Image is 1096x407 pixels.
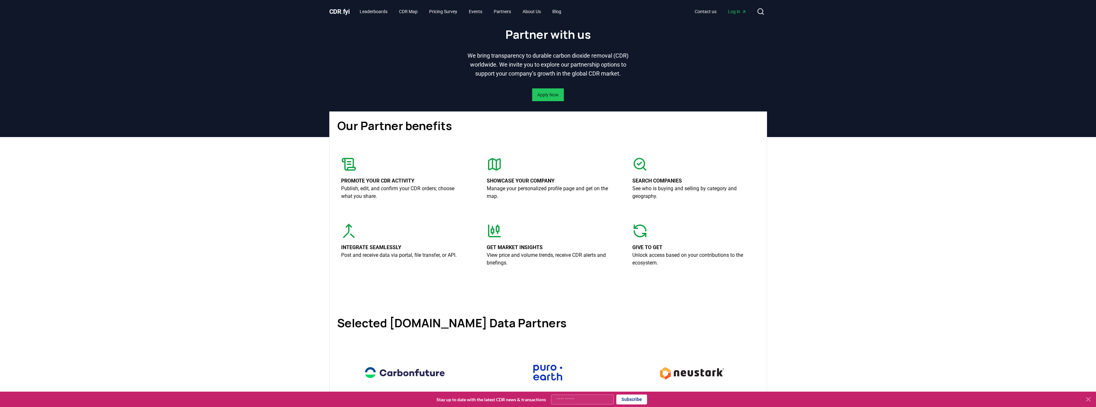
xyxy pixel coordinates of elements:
[464,6,487,17] a: Events
[487,177,609,185] p: Showcase your company
[341,8,343,15] span: .
[466,51,630,78] p: We bring transparency to durable carbon dioxide removal (CDR) worldwide. We invite you to explore...
[632,251,755,267] p: Unlock access based on your contributions to the ecosystem.
[547,6,566,17] a: Blog
[359,355,451,390] img: Carbonfuture logo
[645,355,737,390] img: Neustark logo
[723,6,752,17] a: Log in
[690,6,722,17] a: Contact us
[341,177,464,185] p: Promote your CDR activity
[424,6,462,17] a: Pricing Survey
[329,8,350,15] span: CDR fyi
[489,6,516,17] a: Partners
[517,6,546,17] a: About Us
[537,92,559,98] a: Apply Now
[337,119,759,132] h1: Our Partner benefits
[337,317,759,330] h1: Selected [DOMAIN_NAME] Data Partners
[487,251,609,267] p: View price and volume trends, receive CDR alerts and briefings.
[341,244,457,251] p: Integrate seamlessly
[532,88,564,101] button: Apply Now
[355,6,393,17] a: Leaderboards
[394,6,423,17] a: CDR Map
[632,177,755,185] p: Search companies
[341,251,457,259] p: Post and receive data via portal, file transfer, or API.
[355,6,566,17] nav: Main
[690,6,752,17] nav: Main
[728,8,747,15] span: Log in
[329,7,350,16] a: CDR.fyi
[505,28,591,41] h1: Partner with us
[487,244,609,251] p: Get market insights
[502,355,594,390] img: Puro.earth logo
[632,244,755,251] p: Give to get
[632,185,755,200] p: See who is buying and selling by category and geography.
[341,185,464,200] p: Publish, edit, and confirm your CDR orders; choose what you share.
[487,185,609,200] p: Manage your personalized profile page and get on the map.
